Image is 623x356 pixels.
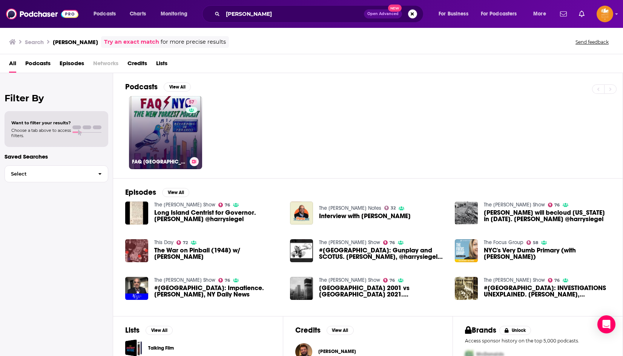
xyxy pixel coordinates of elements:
[533,241,538,244] span: 58
[390,241,395,244] span: 76
[5,171,92,176] span: Select
[176,240,188,245] a: 72
[484,285,611,298] a: #NYC: INVESTIGATIONS UNEXPLAINED. HARRY SIEGEL, THECITY.NYC
[164,83,191,92] button: View All
[11,128,71,138] span: Choose a tab above to access filters.
[484,209,611,222] span: [PERSON_NAME] will becloud [US_STATE] in [DATE]. [PERSON_NAME] @harrysiegel
[319,277,380,283] a: The John Batchelor Show
[88,8,126,20] button: open menu
[156,57,167,73] a: Lists
[125,82,158,92] h2: Podcasts
[60,57,84,73] a: Episodes
[155,8,197,20] button: open menu
[319,205,381,211] a: The Perez Notes
[186,99,197,105] a: 57
[554,203,560,207] span: 76
[125,188,189,197] a: EpisodesView All
[597,6,613,22] span: Logged in as ShreveWilliams
[11,120,71,125] span: Want to filter your results?
[104,38,159,46] a: Try an exact match
[484,209,611,222] a: Andrew Cuomo will becloud New York in 2022. Harry Siegel @harrysiegel
[154,209,281,222] a: Long Island Centrist for Governor. Harry Siegel @harrysiegel
[388,5,402,12] span: New
[132,159,187,165] h3: FAQ [GEOGRAPHIC_DATA]
[9,57,16,73] a: All
[484,285,611,298] span: #[GEOGRAPHIC_DATA]: INVESTIGATIONS UNEXPLAINED. [PERSON_NAME], [DOMAIN_NAME][GEOGRAPHIC_DATA]
[5,153,108,160] p: Saved Searches
[125,8,150,20] a: Charts
[93,57,118,73] span: Networks
[154,277,215,283] a: The John Batchelor Show
[390,279,395,282] span: 76
[125,188,156,197] h2: Episodes
[154,247,281,260] a: The War on Pinball (1948) w/ Harry Siegel
[319,213,411,219] a: Interview with Harry Siegel
[290,202,313,225] img: Interview with Harry Siegel
[476,8,528,20] button: open menu
[455,202,478,225] img: Andrew Cuomo will becloud New York in 2022. Harry Siegel @harrysiegel
[25,57,51,73] a: Podcasts
[327,326,354,335] button: View All
[130,9,146,19] span: Charts
[391,206,396,210] span: 32
[484,202,545,208] a: The John Batchelor Show
[94,9,116,19] span: Podcasts
[481,9,517,19] span: For Podcasters
[125,239,148,262] img: The War on Pinball (1948) w/ Harry Siegel
[154,209,281,222] span: Long Island Centrist for Governor. [PERSON_NAME] @harrysiegel
[129,96,202,169] a: 57FAQ [GEOGRAPHIC_DATA]
[162,188,189,197] button: View All
[189,99,194,106] span: 57
[573,39,611,45] button: Send feedback
[319,239,380,246] a: The John Batchelor Show
[209,5,431,23] div: Search podcasts, credits, & more...
[499,326,531,335] button: Unlock
[557,8,570,20] a: Show notifications dropdown
[455,239,478,262] img: NYC's Very Dumb Primary (with Harry Siegel)
[223,8,364,20] input: Search podcasts, credits, & more...
[225,203,230,207] span: 76
[465,325,496,335] h2: Brands
[319,213,411,219] span: Interview with [PERSON_NAME]
[53,38,98,46] h3: [PERSON_NAME]
[161,38,226,46] span: for more precise results
[526,240,539,245] a: 58
[295,325,354,335] a: CreditsView All
[597,315,615,333] div: Open Intercom Messenger
[146,326,173,335] button: View All
[319,247,446,260] a: #NYC: Gunplay and SCOTUS. Harry Siegel, @harrysiegel @NYDailyNews and The Daily Beast.
[384,206,396,210] a: 32
[465,338,611,344] p: Access sponsor history on the top 5,000 podcasts.
[290,277,313,300] img: Manhattan 2001 vs Manhattan 2021. Harry Siegel
[319,285,446,298] a: Manhattan 2001 vs Manhattan 2021. Harry Siegel
[125,325,173,335] a: ListsView All
[161,9,187,19] span: Monitoring
[154,239,173,246] a: This Day
[318,348,356,354] span: [PERSON_NAME]
[548,278,560,283] a: 76
[319,285,446,298] span: [GEOGRAPHIC_DATA] 2001 vs [GEOGRAPHIC_DATA] 2021. [PERSON_NAME]
[528,8,555,20] button: open menu
[5,165,108,182] button: Select
[554,279,560,282] span: 76
[125,325,140,335] h2: Lists
[125,202,148,225] img: Long Island Centrist for Governor. Harry Siegel @harrysiegel
[319,247,446,260] span: #[GEOGRAPHIC_DATA]: Gunplay and SCOTUS. [PERSON_NAME], @harrysiegel @NYDailyNews and The Daily Be...
[183,241,188,244] span: 72
[154,285,281,298] span: #[GEOGRAPHIC_DATA]: Impatience. [PERSON_NAME], NY Daily News
[364,9,402,18] button: Open AdvancedNew
[154,247,281,260] span: The War on Pinball (1948) w/ [PERSON_NAME]
[225,279,230,282] span: 76
[290,239,313,262] img: #NYC: Gunplay and SCOTUS. Harry Siegel, @harrysiegel @NYDailyNews and The Daily Beast.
